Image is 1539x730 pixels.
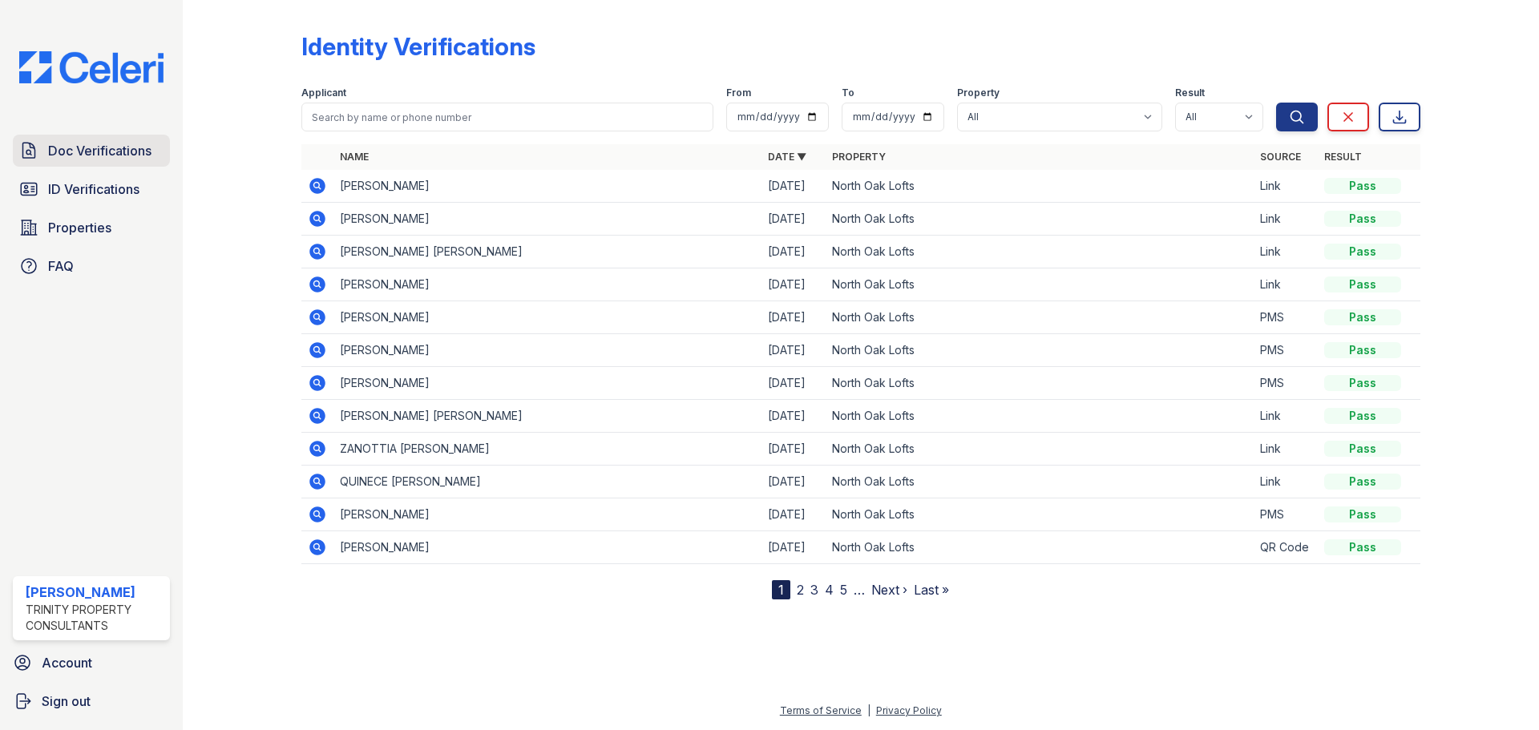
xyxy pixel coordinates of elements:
[333,301,761,334] td: [PERSON_NAME]
[1254,367,1318,400] td: PMS
[13,212,170,244] a: Properties
[761,334,826,367] td: [DATE]
[761,433,826,466] td: [DATE]
[48,141,151,160] span: Doc Verifications
[1324,408,1401,424] div: Pass
[1254,498,1318,531] td: PMS
[301,32,535,61] div: Identity Verifications
[1254,170,1318,203] td: Link
[876,704,942,716] a: Privacy Policy
[914,582,949,598] a: Last »
[333,203,761,236] td: [PERSON_NAME]
[26,602,164,634] div: Trinity Property Consultants
[1175,87,1205,99] label: Result
[1254,466,1318,498] td: Link
[957,87,1000,99] label: Property
[333,170,761,203] td: [PERSON_NAME]
[826,268,1254,301] td: North Oak Lofts
[871,582,907,598] a: Next ›
[333,268,761,301] td: [PERSON_NAME]
[826,236,1254,268] td: North Oak Lofts
[726,87,751,99] label: From
[48,218,111,237] span: Properties
[810,582,818,598] a: 3
[761,236,826,268] td: [DATE]
[826,334,1254,367] td: North Oak Lofts
[301,87,346,99] label: Applicant
[1324,342,1401,358] div: Pass
[1254,268,1318,301] td: Link
[826,367,1254,400] td: North Oak Lofts
[761,367,826,400] td: [DATE]
[854,580,865,599] span: …
[826,170,1254,203] td: North Oak Lofts
[768,151,806,163] a: Date ▼
[1324,309,1401,325] div: Pass
[1254,433,1318,466] td: Link
[1254,301,1318,334] td: PMS
[761,466,826,498] td: [DATE]
[333,334,761,367] td: [PERSON_NAME]
[333,498,761,531] td: [PERSON_NAME]
[780,704,862,716] a: Terms of Service
[761,400,826,433] td: [DATE]
[1324,276,1401,292] div: Pass
[48,256,74,276] span: FAQ
[1324,244,1401,260] div: Pass
[340,151,369,163] a: Name
[42,653,92,672] span: Account
[1254,531,1318,564] td: QR Code
[761,498,826,531] td: [DATE]
[333,367,761,400] td: [PERSON_NAME]
[826,203,1254,236] td: North Oak Lofts
[761,531,826,564] td: [DATE]
[761,203,826,236] td: [DATE]
[333,531,761,564] td: [PERSON_NAME]
[1254,236,1318,268] td: Link
[1324,506,1401,522] div: Pass
[301,103,713,131] input: Search by name or phone number
[826,531,1254,564] td: North Oak Lofts
[42,692,91,711] span: Sign out
[826,433,1254,466] td: North Oak Lofts
[1254,203,1318,236] td: Link
[13,135,170,167] a: Doc Verifications
[13,250,170,282] a: FAQ
[761,170,826,203] td: [DATE]
[1324,375,1401,391] div: Pass
[825,582,834,598] a: 4
[333,400,761,433] td: [PERSON_NAME] [PERSON_NAME]
[6,685,176,717] a: Sign out
[826,400,1254,433] td: North Oak Lofts
[1324,178,1401,194] div: Pass
[1324,539,1401,555] div: Pass
[1260,151,1301,163] a: Source
[772,580,790,599] div: 1
[840,582,847,598] a: 5
[826,301,1254,334] td: North Oak Lofts
[1254,334,1318,367] td: PMS
[1324,474,1401,490] div: Pass
[1324,441,1401,457] div: Pass
[333,466,761,498] td: QUINECE [PERSON_NAME]
[1324,151,1362,163] a: Result
[26,583,164,602] div: [PERSON_NAME]
[826,498,1254,531] td: North Oak Lofts
[333,433,761,466] td: ZANOTTIA [PERSON_NAME]
[13,173,170,205] a: ID Verifications
[1254,400,1318,433] td: Link
[1324,211,1401,227] div: Pass
[797,582,804,598] a: 2
[867,704,870,716] div: |
[761,268,826,301] td: [DATE]
[6,647,176,679] a: Account
[333,236,761,268] td: [PERSON_NAME] [PERSON_NAME]
[842,87,854,99] label: To
[826,466,1254,498] td: North Oak Lofts
[832,151,886,163] a: Property
[48,179,139,199] span: ID Verifications
[761,301,826,334] td: [DATE]
[6,51,176,83] img: CE_Logo_Blue-a8612792a0a2168367f1c8372b55b34899dd931a85d93a1a3d3e32e68fde9ad4.png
